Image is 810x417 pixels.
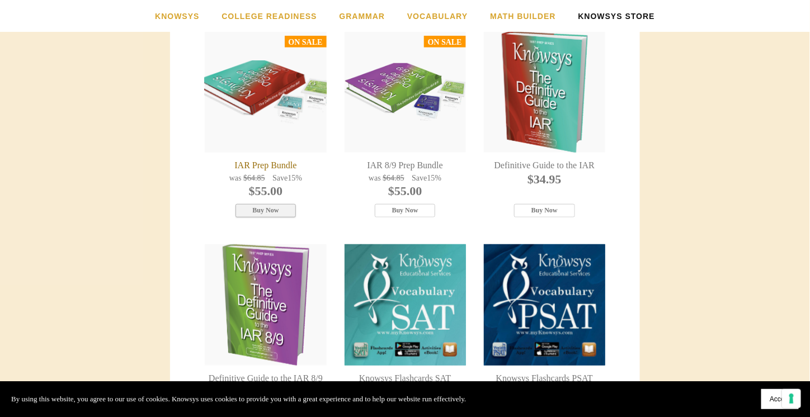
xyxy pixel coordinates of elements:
[484,31,605,153] a: Definitive Guide to the IAR
[484,160,605,172] a: Definitive Guide to the IAR
[392,206,418,215] span: Buy Now
[205,160,326,172] a: IAR Prep Bundle
[345,183,466,200] div: $55.00
[782,389,801,408] button: Your consent preferences for tracking technologies
[514,204,575,217] button: Buy Now
[770,395,790,403] span: Accept
[484,244,605,366] a: Knowsys Flashcards PSAT
[383,174,404,182] s: $64.85
[205,373,326,385] a: Definitive Guide to the IAR 8/9
[375,204,436,217] button: Buy Now
[229,174,242,182] span: was
[484,172,605,188] div: $34.95
[345,244,466,366] a: Knowsys Flashcards SAT
[345,373,466,385] a: Knowsys Flashcards SAT
[270,173,305,183] div: Save 15%
[205,244,326,366] a: Definitive Guide to the IAR 8/9
[531,206,558,215] span: Buy Now
[236,204,296,217] button: Buy Now
[484,373,605,385] a: Knowsys Flashcards PSAT
[761,389,799,409] button: Accept
[252,206,279,215] span: Buy Now
[205,183,326,200] div: $55.00
[409,173,444,183] div: Save 15%
[345,31,466,153] a: On SaleIAR 8/9 Prep Bundle
[289,37,323,48] div: On Sale
[11,393,466,405] p: By using this website, you agree to our use of cookies. Knowsys uses cookies to provide you with ...
[428,37,462,48] div: On Sale
[205,31,326,153] a: On SaleIAR Prep Bundle
[345,160,466,172] a: IAR 8/9 Prep Bundle
[369,174,381,182] span: was
[243,174,265,182] s: $64.85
